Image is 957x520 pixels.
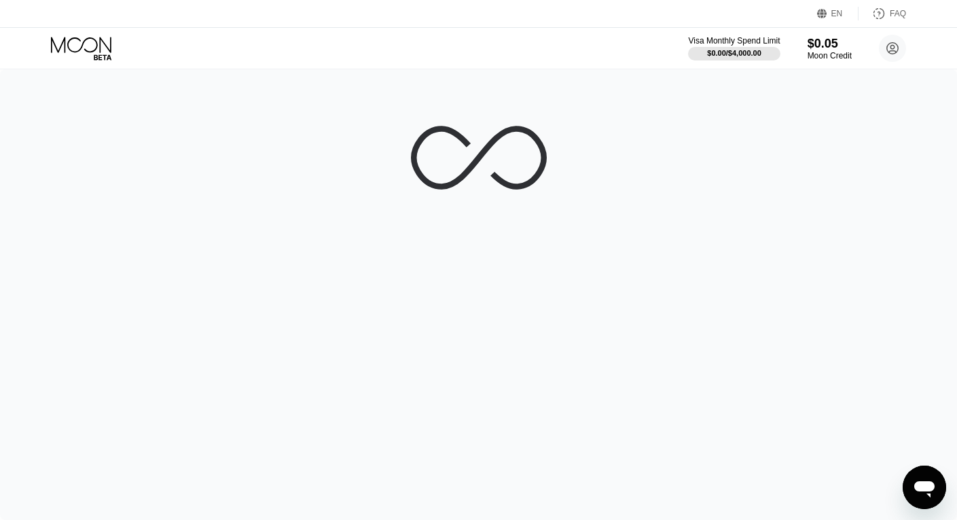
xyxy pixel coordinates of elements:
iframe: Button to launch messaging window [903,466,946,509]
div: FAQ [859,7,906,20]
div: Moon Credit [808,51,852,60]
div: EN [817,7,859,20]
div: Visa Monthly Spend Limit$0.00/$4,000.00 [688,36,780,60]
div: FAQ [890,9,906,18]
div: $0.05 [808,37,852,51]
div: EN [831,9,843,18]
div: $0.05Moon Credit [808,37,852,60]
div: $0.00 / $4,000.00 [707,49,761,57]
div: Visa Monthly Spend Limit [688,36,780,46]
